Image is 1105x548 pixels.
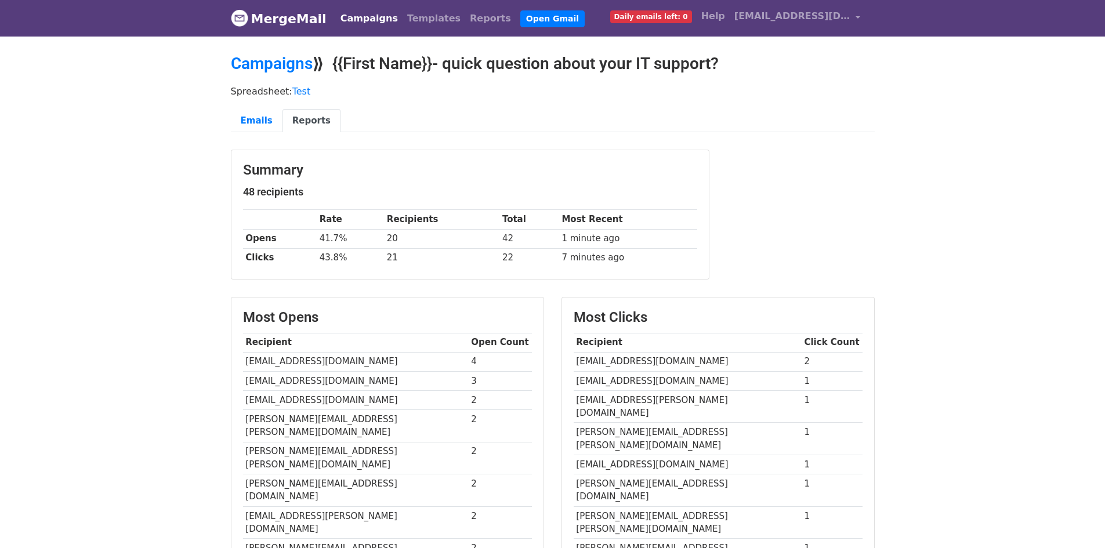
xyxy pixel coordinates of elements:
[231,85,875,97] p: Spreadsheet:
[559,229,697,248] td: 1 minute ago
[243,442,469,474] td: [PERSON_NAME][EMAIL_ADDRESS][PERSON_NAME][DOMAIN_NAME]
[574,455,802,474] td: [EMAIL_ADDRESS][DOMAIN_NAME]
[697,5,730,28] a: Help
[282,109,340,133] a: Reports
[317,248,384,267] td: 43.8%
[243,186,697,198] h5: 48 recipients
[243,409,469,442] td: [PERSON_NAME][EMAIL_ADDRESS][PERSON_NAME][DOMAIN_NAME]
[243,333,469,352] th: Recipient
[292,86,311,97] a: Test
[802,352,863,371] td: 2
[802,371,863,390] td: 1
[336,7,403,30] a: Campaigns
[802,506,863,539] td: 1
[243,506,469,539] td: [EMAIL_ADDRESS][PERSON_NAME][DOMAIN_NAME]
[384,248,499,267] td: 21
[559,248,697,267] td: 7 minutes ago
[610,10,692,23] span: Daily emails left: 0
[469,409,532,442] td: 2
[730,5,865,32] a: [EMAIL_ADDRESS][DOMAIN_NAME]
[317,229,384,248] td: 41.7%
[231,54,313,73] a: Campaigns
[231,109,282,133] a: Emails
[499,229,559,248] td: 42
[243,229,317,248] th: Opens
[317,210,384,229] th: Rate
[802,423,863,455] td: 1
[606,5,697,28] a: Daily emails left: 0
[469,371,532,390] td: 3
[231,6,327,31] a: MergeMail
[384,229,499,248] td: 20
[802,455,863,474] td: 1
[574,423,802,455] td: [PERSON_NAME][EMAIL_ADDRESS][PERSON_NAME][DOMAIN_NAME]
[574,371,802,390] td: [EMAIL_ADDRESS][DOMAIN_NAME]
[734,9,850,23] span: [EMAIL_ADDRESS][DOMAIN_NAME]
[469,506,532,539] td: 2
[574,309,863,326] h3: Most Clicks
[574,506,802,539] td: [PERSON_NAME][EMAIL_ADDRESS][PERSON_NAME][DOMAIN_NAME]
[243,162,697,179] h3: Summary
[243,474,469,507] td: [PERSON_NAME][EMAIL_ADDRESS][DOMAIN_NAME]
[243,371,469,390] td: [EMAIL_ADDRESS][DOMAIN_NAME]
[243,390,469,409] td: [EMAIL_ADDRESS][DOMAIN_NAME]
[802,333,863,352] th: Click Count
[802,390,863,423] td: 1
[243,352,469,371] td: [EMAIL_ADDRESS][DOMAIN_NAME]
[469,390,532,409] td: 2
[802,474,863,507] td: 1
[574,474,802,507] td: [PERSON_NAME][EMAIL_ADDRESS][DOMAIN_NAME]
[469,352,532,371] td: 4
[499,248,559,267] td: 22
[465,7,516,30] a: Reports
[231,9,248,27] img: MergeMail logo
[469,474,532,507] td: 2
[499,210,559,229] th: Total
[231,54,875,74] h2: ⟫ {{First Name}}- quick question about your IT support?
[574,352,802,371] td: [EMAIL_ADDRESS][DOMAIN_NAME]
[403,7,465,30] a: Templates
[520,10,585,27] a: Open Gmail
[469,442,532,474] td: 2
[243,309,532,326] h3: Most Opens
[469,333,532,352] th: Open Count
[574,333,802,352] th: Recipient
[384,210,499,229] th: Recipients
[243,248,317,267] th: Clicks
[559,210,697,229] th: Most Recent
[574,390,802,423] td: [EMAIL_ADDRESS][PERSON_NAME][DOMAIN_NAME]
